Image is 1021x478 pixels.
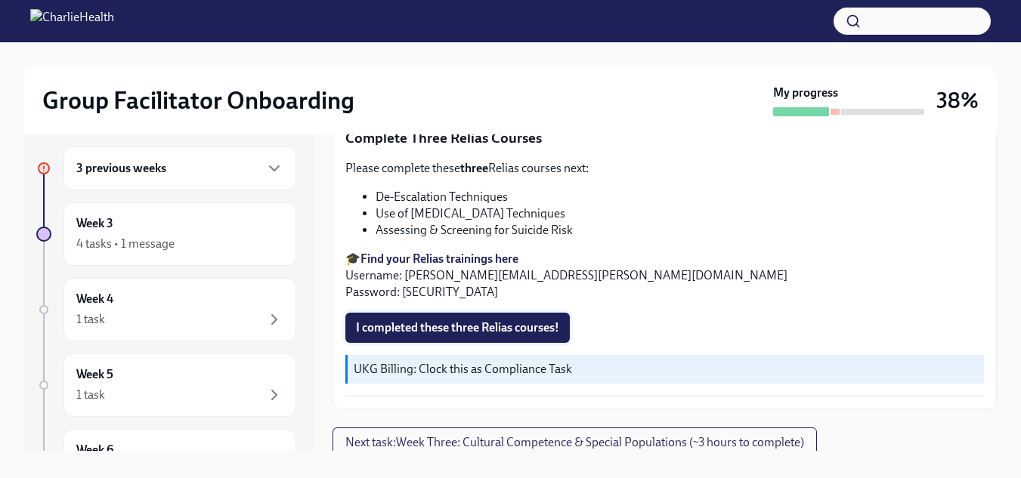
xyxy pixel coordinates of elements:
[345,160,984,177] p: Please complete these Relias courses next:
[936,87,979,114] h3: 38%
[376,189,984,205] li: De-Escalation Techniques
[36,278,296,341] a: Week 41 task
[76,311,105,328] div: 1 task
[360,251,518,266] a: Find your Relias trainings here
[345,251,984,301] p: 🎓 Username: [PERSON_NAME][EMAIL_ADDRESS][PERSON_NAME][DOMAIN_NAME] Password: [SECURITY_DATA]
[345,313,570,343] button: I completed these three Relias courses!
[460,161,488,175] strong: three
[76,291,113,307] h6: Week 4
[30,9,114,33] img: CharlieHealth
[333,427,817,458] button: Next task:Week Three: Cultural Competence & Special Populations (~3 hours to complete)
[63,146,296,190] div: 3 previous weeks
[345,435,804,450] span: Next task : Week Three: Cultural Competence & Special Populations (~3 hours to complete)
[76,215,113,232] h6: Week 3
[76,236,175,252] div: 4 tasks • 1 message
[376,205,984,222] li: Use of [MEDICAL_DATA] Techniques
[36,202,296,266] a: Week 34 tasks • 1 message
[376,222,984,239] li: Assessing & Screening for Suicide Risk
[356,320,559,335] span: I completed these three Relias courses!
[76,366,113,383] h6: Week 5
[354,361,978,378] p: UKG Billing: Clock this as Compliance Task
[42,85,354,116] h2: Group Facilitator Onboarding
[76,160,166,177] h6: 3 previous weeks
[36,353,296,417] a: Week 51 task
[76,387,105,403] div: 1 task
[345,128,984,148] p: Complete Three Relias Courses
[76,442,113,458] h6: Week 6
[773,85,838,101] strong: My progress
